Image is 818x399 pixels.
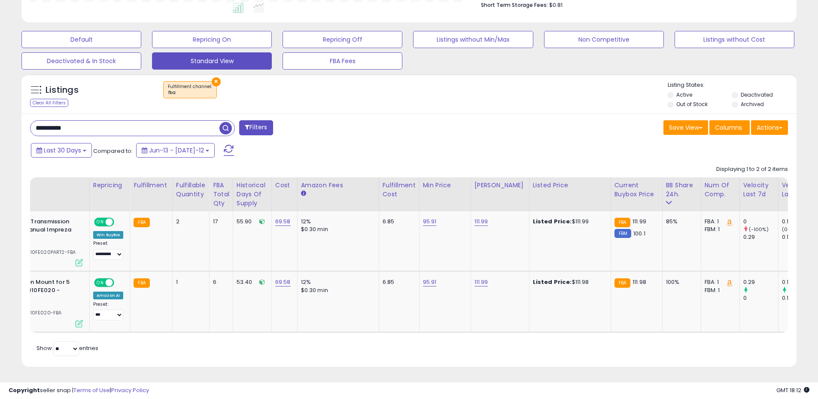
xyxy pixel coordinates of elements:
div: 0.17 [782,218,817,225]
div: 6.85 [383,218,413,225]
div: 0.17 [782,233,817,241]
div: Velocity Last 30d [782,181,813,199]
small: (-100%) [749,226,769,233]
div: 0 [743,294,778,302]
div: $111.98 [533,278,604,286]
button: Standard View [152,52,272,70]
div: Displaying 1 to 2 of 2 items [716,165,788,174]
div: FBM: 1 [705,225,733,233]
p: Listing States: [668,81,797,89]
b: Listed Price: [533,278,572,286]
span: Jun-13 - [DATE]-12 [149,146,204,155]
span: 111.99 [633,217,646,225]
a: Privacy Policy [111,386,149,394]
div: 100% [666,278,694,286]
button: Default [21,31,141,48]
div: Listed Price [533,181,607,190]
a: 111.99 [474,278,488,286]
span: | SKU: D1010FE020PART2-FBA [3,249,76,256]
h5: Listings [46,84,79,96]
small: (70%) [788,287,802,294]
div: Min Price [423,181,467,190]
div: 6 [213,278,226,286]
div: Current Buybox Price [614,181,659,199]
button: FBA Fees [283,52,402,70]
div: 6.85 [383,278,413,286]
div: Cost [275,181,294,190]
div: Preset: [93,241,124,260]
div: FBM: 1 [705,286,733,294]
button: Jun-13 - [DATE]-12 [136,143,215,158]
span: $0.81 [549,1,563,9]
b: Short Term Storage Fees: [481,1,548,9]
button: Save View [663,120,708,135]
a: 111.99 [474,217,488,226]
span: 2025-08-12 18:12 GMT [776,386,809,394]
div: Clear All Filters [30,99,68,107]
div: Win BuyBox [93,231,124,239]
div: 0 [743,218,778,225]
div: Amazon Fees [301,181,375,190]
span: 100.1 [633,229,645,238]
span: OFF [113,279,127,286]
button: Filters [239,120,273,135]
div: 53.40 [237,278,265,286]
small: Amazon Fees. [301,190,306,198]
strong: Copyright [9,386,40,394]
small: FBA [614,278,630,288]
small: (0%) [782,226,794,233]
div: 0.29 [743,233,778,241]
div: 0.1 [782,294,817,302]
span: OFF [113,219,127,226]
div: FBA: 1 [705,278,733,286]
a: 69.58 [275,217,291,226]
div: Amazon AI [93,292,123,299]
label: Active [676,91,692,98]
div: fba [168,90,212,96]
span: Compared to: [93,147,133,155]
div: $111.99 [533,218,604,225]
span: Fulfillment channel : [168,83,212,96]
button: Repricing On [152,31,272,48]
button: × [212,77,221,86]
div: 0.29 [743,278,778,286]
div: $0.30 min [301,225,372,233]
button: Deactivated & In Stock [21,52,141,70]
div: Preset: [93,302,124,321]
label: Out of Stock [676,101,708,108]
div: Fulfillment [134,181,168,190]
span: Columns [715,123,742,132]
small: FBA [134,278,149,288]
span: | SKU: D1010FE020-FBA [3,309,62,316]
button: Listings without Min/Max [413,31,533,48]
label: Deactivated [741,91,773,98]
b: Listed Price: [533,217,572,225]
div: FBA Total Qty [213,181,229,208]
div: 1 [176,278,203,286]
div: Velocity Last 7d [743,181,775,199]
div: seller snap | | [9,387,149,395]
label: Archived [741,101,764,108]
small: FBA [134,218,149,227]
a: 95.91 [423,278,437,286]
span: ON [95,219,106,226]
a: 95.91 [423,217,437,226]
div: 0.17 [782,278,817,286]
span: ON [95,279,106,286]
div: FBA: 1 [705,218,733,225]
small: FBM [614,229,631,238]
button: Repricing Off [283,31,402,48]
div: $0.30 min [301,286,372,294]
div: 17 [213,218,226,225]
div: [PERSON_NAME] [474,181,526,190]
button: Actions [751,120,788,135]
div: Num of Comp. [705,181,736,199]
div: 12% [301,218,372,225]
span: Show: entries [36,344,98,352]
a: 69.58 [275,278,291,286]
div: Historical Days Of Supply [237,181,268,208]
div: Repricing [93,181,127,190]
div: Fulfillable Quantity [176,181,206,199]
a: Terms of Use [73,386,110,394]
span: 111.98 [633,278,646,286]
